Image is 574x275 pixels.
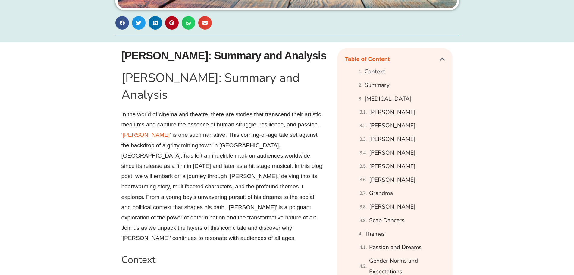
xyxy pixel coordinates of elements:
[115,16,129,30] div: Share on facebook
[365,94,412,104] a: [MEDICAL_DATA]
[474,207,574,275] iframe: Chat Widget
[369,202,416,212] a: [PERSON_NAME]
[345,56,440,63] h4: Table of Content
[369,148,416,158] a: [PERSON_NAME]
[365,80,390,91] a: Summary
[121,109,323,244] p: In the world of cinema and theatre, there are stories that transcend their artistic mediums and c...
[198,16,212,30] div: Share on email
[121,48,331,63] h1: [PERSON_NAME]: Summary and Analysis
[369,188,393,199] a: Grandma
[132,16,146,30] div: Share on twitter
[182,16,195,30] div: Share on whatsapp
[369,242,422,253] a: Passion and Dreams
[369,107,416,118] a: [PERSON_NAME]
[121,254,323,266] h2: Context
[149,16,162,30] div: Share on linkedin
[440,56,445,62] div: Close table of contents
[123,132,170,138] a: [PERSON_NAME]
[165,16,179,30] div: Share on pinterest
[365,229,385,239] a: Themes
[369,215,404,226] a: Scab Dancers
[365,66,385,77] a: Context
[369,120,416,131] a: [PERSON_NAME]
[121,69,323,103] h1: [PERSON_NAME]: Summary and Analysis
[369,175,416,185] a: [PERSON_NAME]
[369,161,416,172] a: [PERSON_NAME]
[369,134,416,145] a: [PERSON_NAME]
